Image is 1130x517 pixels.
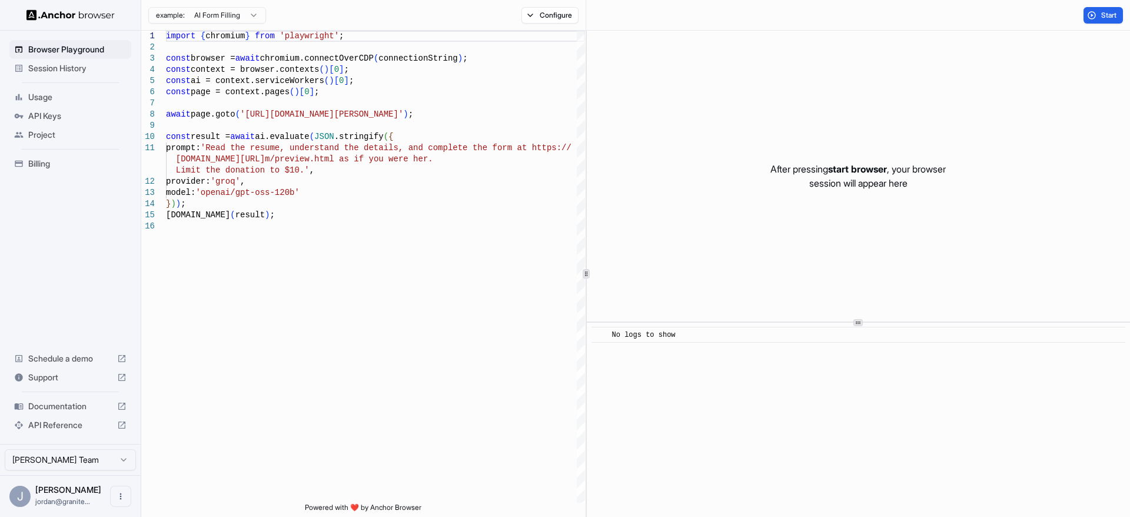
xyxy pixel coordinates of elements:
span: const [166,87,191,97]
span: Start [1101,11,1118,20]
span: Jordan Taylor [35,485,101,495]
span: await [235,54,260,63]
span: chromium.connectOverCDP [260,54,374,63]
span: API Reference [28,419,112,431]
div: Project [9,125,131,144]
span: Billing [28,158,127,170]
span: chromium [205,31,245,41]
span: ; [270,210,274,220]
div: 12 [141,176,155,187]
span: page.goto [191,110,235,119]
button: Start [1084,7,1123,24]
span: Browser Playground [28,44,127,55]
span: result = [191,132,230,141]
span: from [255,31,275,41]
div: J [9,486,31,507]
div: Browser Playground [9,40,131,59]
span: 0 [339,76,344,85]
span: ; [408,110,413,119]
span: m/preview.html as if you were her. [265,154,433,164]
span: ) [294,87,299,97]
div: Schedule a demo [9,349,131,368]
span: model: [166,188,195,197]
div: Usage [9,88,131,107]
span: example: [156,11,185,20]
span: } [166,199,171,208]
span: 0 [304,87,309,97]
span: const [166,54,191,63]
div: 13 [141,187,155,198]
span: API Keys [28,110,127,122]
div: API Keys [9,107,131,125]
span: const [166,76,191,85]
div: 16 [141,221,155,232]
span: ) [171,199,175,208]
div: 7 [141,98,155,109]
span: Project [28,129,127,141]
span: Powered with ❤️ by Anchor Browser [305,503,421,517]
span: ( [324,76,329,85]
span: context = browser.contexts [191,65,319,74]
span: ; [463,54,467,63]
span: ( [374,54,378,63]
span: ) [324,65,329,74]
div: Documentation [9,397,131,416]
span: ; [339,31,344,41]
span: [DOMAIN_NAME] [166,210,230,220]
div: Session History [9,59,131,78]
span: [ [329,65,334,74]
span: 0 [334,65,339,74]
div: 4 [141,64,155,75]
span: provider: [166,177,211,186]
span: result [235,210,265,220]
div: API Reference [9,416,131,435]
span: ) [176,199,181,208]
span: const [166,65,191,74]
span: Limit the donation to $10.' [176,165,310,175]
span: ( [319,65,324,74]
span: ( [230,210,235,220]
span: ( [235,110,240,119]
div: 5 [141,75,155,87]
span: Documentation [28,400,112,412]
span: start browser [828,163,887,175]
span: ( [290,87,294,97]
div: 10 [141,131,155,142]
span: import [166,31,195,41]
div: 1 [141,31,155,42]
span: '[URL][DOMAIN_NAME][PERSON_NAME]' [240,110,403,119]
span: await [230,132,255,141]
span: connectionString [378,54,457,63]
div: Billing [9,154,131,173]
span: [ [334,76,339,85]
button: Open menu [110,486,131,507]
span: No logs to show [612,331,676,339]
span: browser = [191,54,235,63]
span: ai.evaluate [255,132,309,141]
span: 'Read the resume, understand the details, and comp [201,143,448,153]
span: prompt: [166,143,201,153]
span: ai = context.serviceWorkers [191,76,324,85]
span: ] [310,87,314,97]
span: ; [344,65,348,74]
span: page = context.pages [191,87,290,97]
div: 2 [141,42,155,53]
p: After pressing , your browser session will appear here [770,162,946,190]
span: jordan@graniteworks.com.au [35,497,90,506]
div: 6 [141,87,155,98]
span: ] [344,76,348,85]
span: ) [458,54,463,63]
span: lete the form at https:// [448,143,571,153]
span: ] [339,65,344,74]
span: ) [265,210,270,220]
div: 9 [141,120,155,131]
span: ) [329,76,334,85]
span: await [166,110,191,119]
span: } [245,31,250,41]
span: ( [384,132,388,141]
div: 14 [141,198,155,210]
span: [ [300,87,304,97]
span: Support [28,372,112,383]
div: 15 [141,210,155,221]
span: ) [403,110,408,119]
